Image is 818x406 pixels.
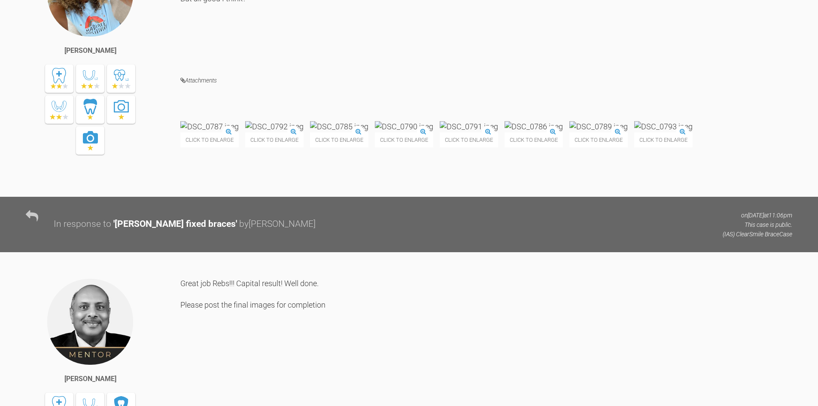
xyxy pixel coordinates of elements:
p: (IAS) ClearSmile Brace Case [723,229,792,239]
img: DSC_0790.jpeg [375,121,433,132]
span: Click to enlarge [569,132,628,147]
p: This case is public. [723,220,792,229]
span: Click to enlarge [375,132,433,147]
span: Click to enlarge [440,132,498,147]
img: Utpalendu Bose [46,278,134,366]
div: In response to [54,217,111,232]
p: on [DATE] at 11:06pm [723,211,792,220]
span: Click to enlarge [634,132,693,147]
div: [PERSON_NAME] [64,373,116,385]
img: DSC_0786.jpeg [505,121,563,132]
img: DSC_0787.jpeg [180,121,239,132]
img: DSC_0785.jpeg [310,121,368,132]
img: DSC_0791.jpeg [440,121,498,132]
span: Click to enlarge [505,132,563,147]
img: DSC_0789.jpeg [569,121,628,132]
div: [PERSON_NAME] [64,45,116,56]
span: Click to enlarge [310,132,368,147]
div: ' [PERSON_NAME] fixed braces ' [113,217,237,232]
div: by [PERSON_NAME] [239,217,316,232]
img: DSC_0793.jpeg [634,121,693,132]
span: Click to enlarge [180,132,239,147]
img: DSC_0792.jpeg [245,121,304,132]
h4: Attachments [180,75,792,86]
span: Click to enlarge [245,132,304,147]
